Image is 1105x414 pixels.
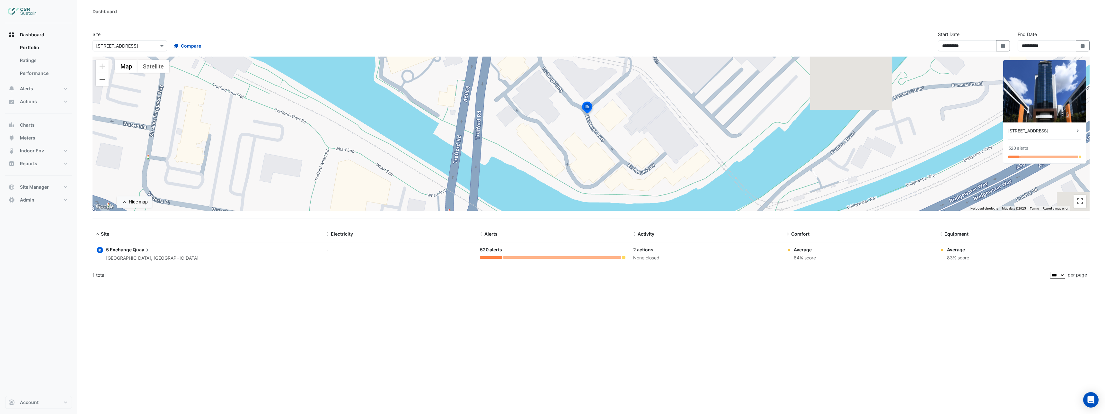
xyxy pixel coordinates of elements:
[8,122,15,128] app-icon: Charts
[106,255,199,262] div: [GEOGRAPHIC_DATA], [GEOGRAPHIC_DATA]
[1003,60,1086,122] img: 5 Exchange Quay
[1008,145,1028,152] div: 520 alerts
[8,197,15,203] app-icon: Admin
[8,148,15,154] app-icon: Indoor Env
[93,267,1049,283] div: 1 total
[20,85,33,92] span: Alerts
[20,98,37,105] span: Actions
[20,184,49,190] span: Site Manager
[5,181,72,194] button: Site Manager
[20,32,44,38] span: Dashboard
[1080,43,1086,49] fa-icon: Select Date
[1074,195,1086,208] button: Toggle fullscreen view
[1008,128,1074,134] div: [STREET_ADDRESS]
[133,246,151,253] span: Quay
[94,203,115,211] a: Open this area in Google Maps (opens a new window)
[96,60,109,73] button: Zoom in
[638,231,654,237] span: Activity
[5,194,72,206] button: Admin
[1002,207,1026,210] span: Map data ©2025
[20,399,39,406] span: Account
[8,32,15,38] app-icon: Dashboard
[117,196,152,208] button: Hide map
[5,131,72,144] button: Meters
[8,160,15,167] app-icon: Reports
[5,144,72,157] button: Indoor Env
[5,119,72,131] button: Charts
[947,254,969,262] div: 83% score
[96,73,109,86] button: Zoom out
[947,246,969,253] div: Average
[484,231,498,237] span: Alerts
[580,101,594,116] img: site-pin-selected.svg
[938,31,959,38] label: Start Date
[8,85,15,92] app-icon: Alerts
[15,67,72,80] a: Performance
[8,135,15,141] app-icon: Meters
[137,60,169,73] button: Show satellite imagery
[5,157,72,170] button: Reports
[106,247,132,252] span: 5 Exchange
[20,135,35,141] span: Meters
[5,95,72,108] button: Actions
[20,122,35,128] span: Charts
[944,231,968,237] span: Equipment
[1030,207,1039,210] a: Terms (opens in new tab)
[331,231,353,237] span: Electricity
[93,31,101,38] label: Site
[15,54,72,67] a: Ratings
[8,98,15,105] app-icon: Actions
[170,40,205,51] button: Compare
[8,184,15,190] app-icon: Site Manager
[20,148,44,154] span: Indoor Env
[480,246,626,254] div: 520 alerts
[794,254,816,262] div: 64% score
[20,197,34,203] span: Admin
[5,396,72,409] button: Account
[970,206,998,211] button: Keyboard shortcuts
[115,60,137,73] button: Show street map
[15,41,72,54] a: Portfolio
[101,231,109,237] span: Site
[1018,31,1037,38] label: End Date
[8,5,37,18] img: Company Logo
[94,203,115,211] img: Google
[1000,43,1006,49] fa-icon: Select Date
[93,8,117,15] div: Dashboard
[633,247,653,252] a: 2 actions
[633,254,779,262] div: None closed
[794,246,816,253] div: Average
[1043,207,1068,210] a: Report a map error
[1083,392,1099,408] div: Open Intercom Messenger
[5,28,72,41] button: Dashboard
[181,42,201,49] span: Compare
[5,82,72,95] button: Alerts
[129,199,148,205] div: Hide map
[5,41,72,82] div: Dashboard
[791,231,809,237] span: Comfort
[20,160,37,167] span: Reports
[1068,272,1087,277] span: per page
[326,246,472,253] div: -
